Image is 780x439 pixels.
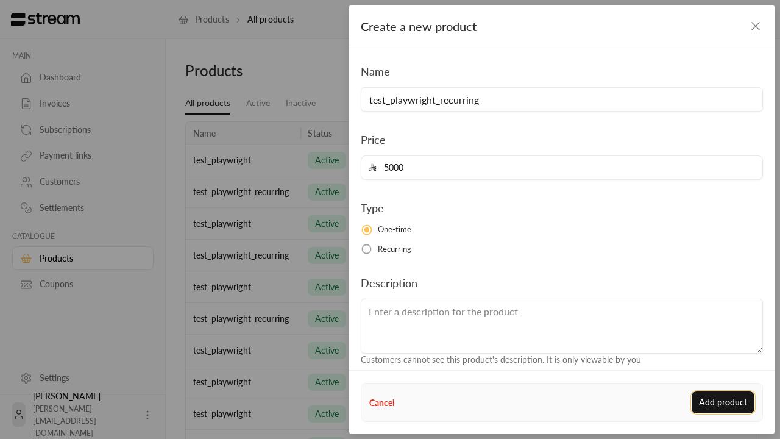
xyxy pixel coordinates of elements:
label: Type [361,199,384,216]
label: Price [361,131,386,148]
span: Recurring [378,243,412,255]
input: Enter the name of the product [361,87,763,112]
button: Cancel [369,396,394,409]
span: Create a new product [361,19,477,34]
span: Customers cannot see this product's description. It is only viewable by you [361,354,641,365]
button: Add product [692,391,754,413]
label: Name [361,63,390,80]
label: Description [361,274,417,291]
span: One-time [378,224,412,236]
input: Enter the price for the product [377,156,755,179]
